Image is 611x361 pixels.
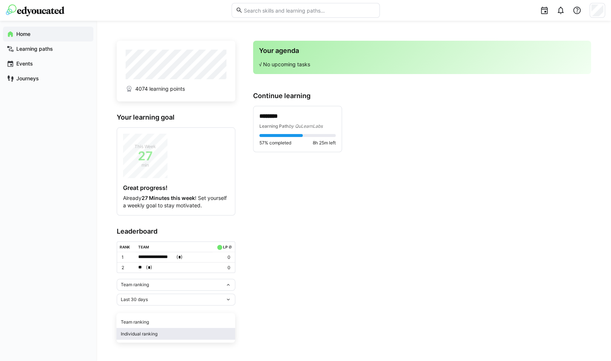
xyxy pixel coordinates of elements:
[223,245,227,249] div: LP
[289,123,323,129] span: by QuLearnLabs
[313,140,336,146] span: 8h 25m left
[243,7,375,14] input: Search skills and learning paths…
[122,265,133,271] p: 2
[253,92,591,100] h3: Continue learning
[117,113,235,121] h3: Your learning goal
[121,319,230,325] div: Team ranking
[259,123,289,129] span: Learning Path
[142,195,195,201] strong: 27 Minutes this week
[121,297,148,302] span: Last 30 days
[122,254,133,260] p: 1
[176,253,183,261] span: ( )
[146,264,152,271] span: ( )
[259,61,585,68] p: √ No upcoming tasks
[120,245,130,249] div: Rank
[121,331,230,337] div: Individual ranking
[259,140,291,146] span: 57% completed
[215,254,230,260] p: 0
[135,85,185,93] span: 4074 learning points
[123,194,229,209] p: Already ! Set yourself a weekly goal to stay motivated.
[117,227,235,235] h3: Leaderboard
[215,265,230,271] p: 0
[229,243,232,250] a: ø
[138,245,149,249] div: Team
[121,282,149,288] span: Team ranking
[259,47,585,55] h3: Your agenda
[123,184,229,191] h4: Great progress!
